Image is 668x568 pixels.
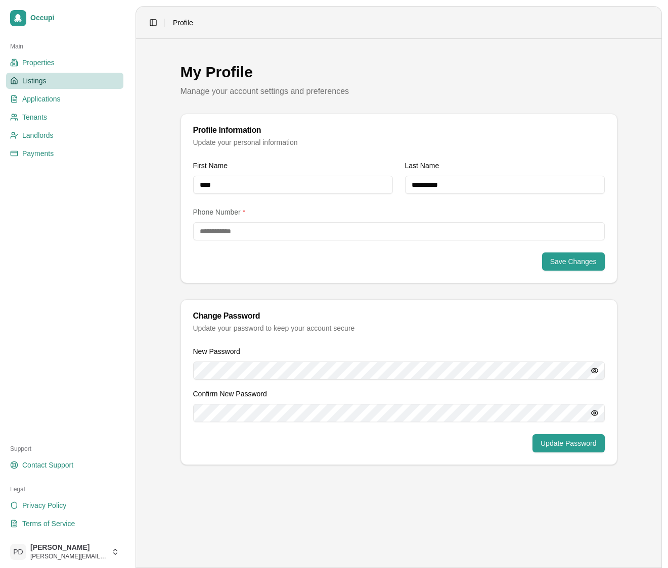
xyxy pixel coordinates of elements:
button: Save Changes [542,252,605,271]
button: Update Password [532,434,605,452]
button: PD[PERSON_NAME][PERSON_NAME][EMAIL_ADDRESS][DOMAIN_NAME] [6,540,123,564]
a: Landlords [6,127,123,143]
span: Tenants [22,112,47,122]
a: Properties [6,55,123,71]
span: Landlords [22,130,54,140]
a: Occupi [6,6,123,30]
span: Payments [22,148,54,159]
div: Update your personal information [193,137,605,147]
label: New Password [193,347,240,355]
div: Support [6,441,123,457]
a: Privacy Policy [6,497,123,513]
span: PD [10,544,26,560]
a: Contact Support [6,457,123,473]
div: Legal [6,481,123,497]
label: Confirm New Password [193,390,267,398]
label: First Name [193,162,228,170]
a: Tenants [6,109,123,125]
span: Applications [22,94,61,104]
a: Terms of Service [6,515,123,532]
label: Phone Number [193,208,246,216]
nav: breadcrumb [173,18,193,28]
span: Listings [22,76,46,86]
span: Terms of Service [22,519,75,529]
span: [PERSON_NAME] [30,543,107,552]
span: Occupi [30,14,119,23]
p: Manage your account settings and preferences [181,85,617,97]
span: Contact Support [22,460,73,470]
div: Profile Information [193,126,605,134]
span: Privacy Policy [22,500,66,510]
a: Listings [6,73,123,89]
div: Update your password to keep your account secure [193,323,605,333]
label: Last Name [405,162,439,170]
h1: My Profile [181,63,617,81]
a: Applications [6,91,123,107]
div: Main [6,38,123,55]
a: Payments [6,145,123,162]
div: Change Password [193,312,605,320]
span: Properties [22,58,55,68]
span: [PERSON_NAME][EMAIL_ADDRESS][DOMAIN_NAME] [30,552,107,560]
span: Profile [173,18,193,28]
